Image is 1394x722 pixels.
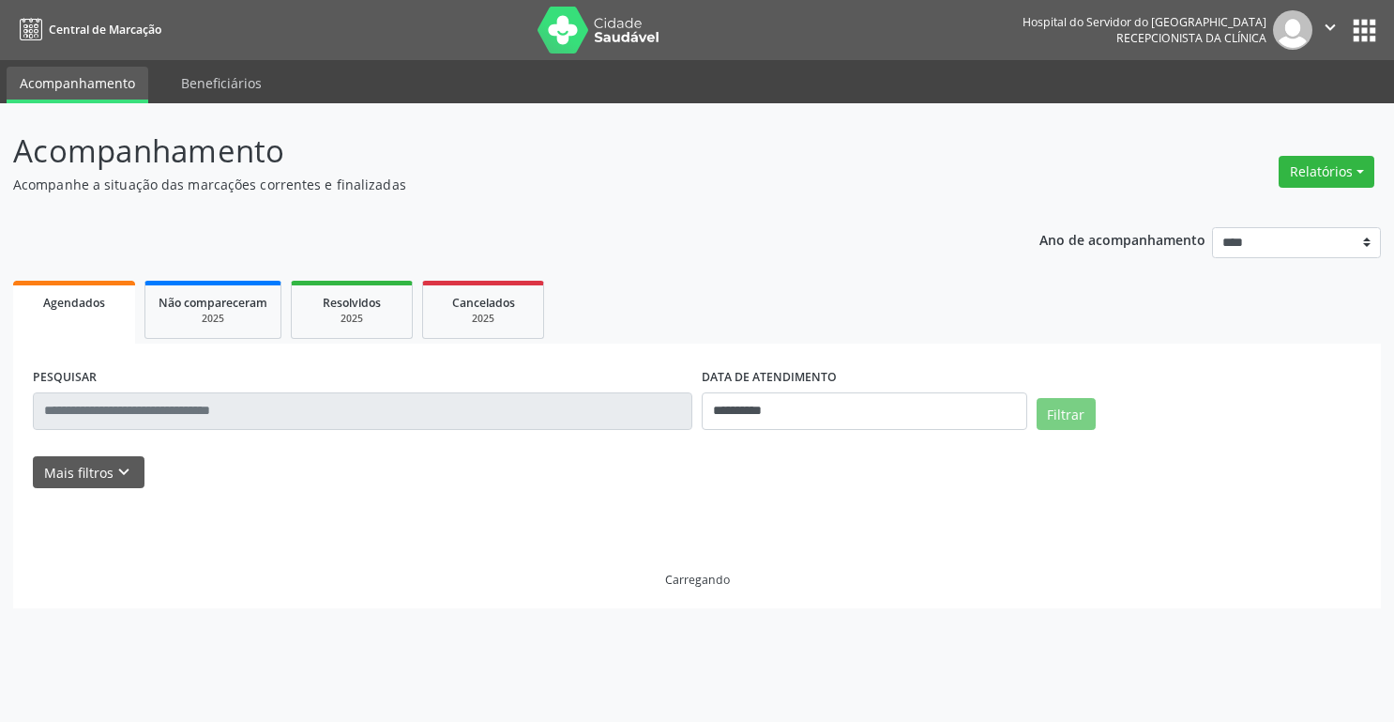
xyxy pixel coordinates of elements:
[13,175,971,194] p: Acompanhe a situação das marcações correntes e finalizadas
[323,295,381,311] span: Resolvidos
[33,456,144,489] button: Mais filtroskeyboard_arrow_down
[1116,30,1266,46] span: Recepcionista da clínica
[1023,14,1266,30] div: Hospital do Servidor do [GEOGRAPHIC_DATA]
[114,462,134,483] i: keyboard_arrow_down
[305,312,399,326] div: 2025
[436,312,530,326] div: 2025
[1320,17,1341,38] i: 
[7,67,148,103] a: Acompanhamento
[49,22,161,38] span: Central de Marcação
[159,312,267,326] div: 2025
[43,295,105,311] span: Agendados
[159,295,267,311] span: Não compareceram
[702,363,837,392] label: DATA DE ATENDIMENTO
[452,295,515,311] span: Cancelados
[1312,10,1348,50] button: 
[1039,227,1205,251] p: Ano de acompanhamento
[1348,14,1381,47] button: apps
[1273,10,1312,50] img: img
[1037,398,1096,430] button: Filtrar
[1279,156,1374,188] button: Relatórios
[665,572,730,588] div: Carregando
[13,14,161,45] a: Central de Marcação
[168,67,275,100] a: Beneficiários
[33,363,97,392] label: PESQUISAR
[13,128,971,175] p: Acompanhamento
